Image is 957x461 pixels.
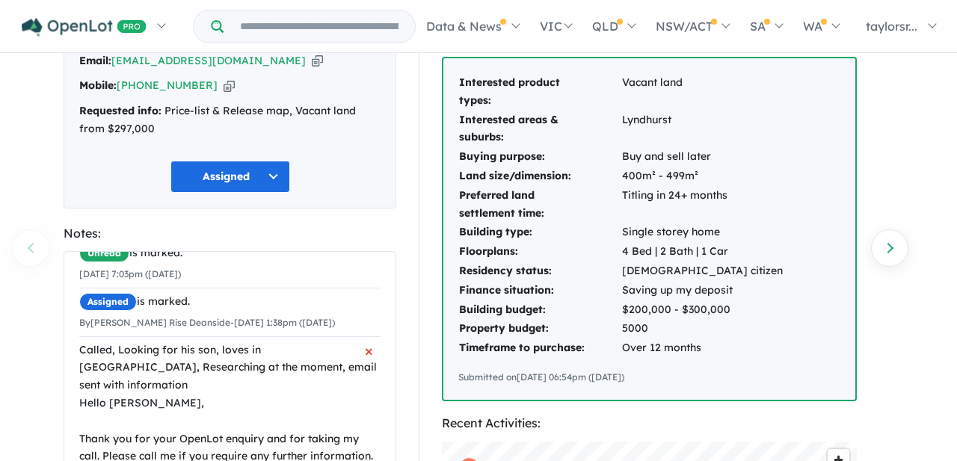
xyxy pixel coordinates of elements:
[621,319,784,338] td: 5000
[79,244,381,262] div: is marked.
[312,53,323,69] button: Copy
[621,73,784,111] td: Vacant land
[79,293,381,311] div: is marked.
[621,338,784,358] td: Over 12 months
[79,54,111,67] strong: Email:
[224,78,235,93] button: Copy
[170,161,290,193] button: Assigned
[621,111,784,148] td: Lyndhurst
[64,223,396,244] div: Notes:
[458,281,621,300] td: Finance situation:
[458,167,621,186] td: Land size/dimension:
[22,18,147,37] img: Openlot PRO Logo White
[458,186,621,223] td: Preferred land settlement time:
[621,262,784,281] td: [DEMOGRAPHIC_DATA] citizen
[442,413,857,433] div: Recent Activities:
[79,268,181,279] small: [DATE] 7:03pm ([DATE])
[458,223,621,242] td: Building type:
[458,242,621,262] td: Floorplans:
[79,102,381,138] div: Price-list & Release map, Vacant land from $297,000
[621,300,784,320] td: $200,000 - $300,000
[79,104,161,117] strong: Requested info:
[621,281,784,300] td: Saving up my deposit
[458,338,621,358] td: Timeframe to purchase:
[111,54,306,67] a: [EMAIL_ADDRESS][DOMAIN_NAME]
[79,244,129,262] span: Unread
[79,78,117,92] strong: Mobile:
[458,319,621,338] td: Property budget:
[621,147,784,167] td: Buy and sell later
[621,223,784,242] td: Single storey home
[227,10,412,43] input: Try estate name, suburb, builder or developer
[365,337,373,365] span: ×
[621,186,784,223] td: Titling in 24+ months
[621,242,784,262] td: 4 Bed | 2 Bath | 1 Car
[458,300,621,320] td: Building budget:
[79,293,137,311] span: Assigned
[458,262,621,281] td: Residency status:
[458,111,621,148] td: Interested areas & suburbs:
[458,370,840,385] div: Submitted on [DATE] 06:54pm ([DATE])
[621,167,784,186] td: 400m² - 499m²
[117,78,218,92] a: [PHONE_NUMBER]
[79,317,335,328] small: By [PERSON_NAME] Rise Deanside - [DATE] 1:38pm ([DATE])
[866,19,917,34] span: taylorsr...
[458,73,621,111] td: Interested product types:
[458,147,621,167] td: Buying purpose:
